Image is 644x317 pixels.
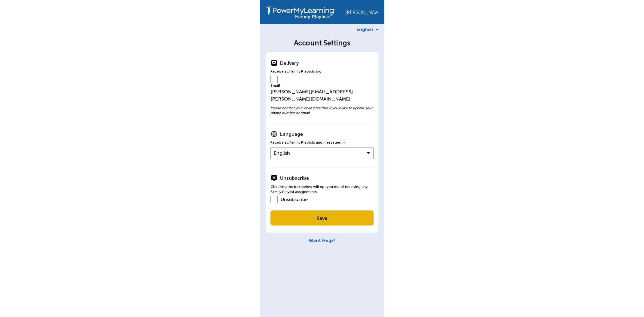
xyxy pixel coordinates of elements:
div: Receive all Family Playlists by: [270,69,374,74]
strong: Delivery [280,60,299,66]
strong: Unsubscribe [280,175,309,181]
button: English [270,148,374,159]
div: [PERSON_NAME] [345,9,378,15]
span: English [273,148,291,159]
span: Save [317,215,327,221]
img: Unsubscribe [270,175,278,182]
img: Language [270,130,278,138]
a: English [356,26,379,32]
small: Email [270,83,374,88]
span: English [356,26,373,32]
div: [PERSON_NAME][EMAIL_ADDRESS][PERSON_NAME][DOMAIN_NAME] [270,83,374,103]
strong: Language [280,131,303,137]
button: Save [270,210,374,225]
em: Please contact your child’s teacher if you’d like to update your phone number or email. [270,106,373,115]
div: Checking the box below will opt you out of receiving any Family Playlist assignments. [270,184,374,194]
img: PowerMyLearning Connect [266,5,335,19]
a: Want Help? [309,238,335,243]
div: Account Settings [260,39,384,47]
div: Receive all Family Playlists and messages in: [270,140,374,145]
label: Unsubscribe [270,197,308,202]
img: Delivery [270,59,278,67]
